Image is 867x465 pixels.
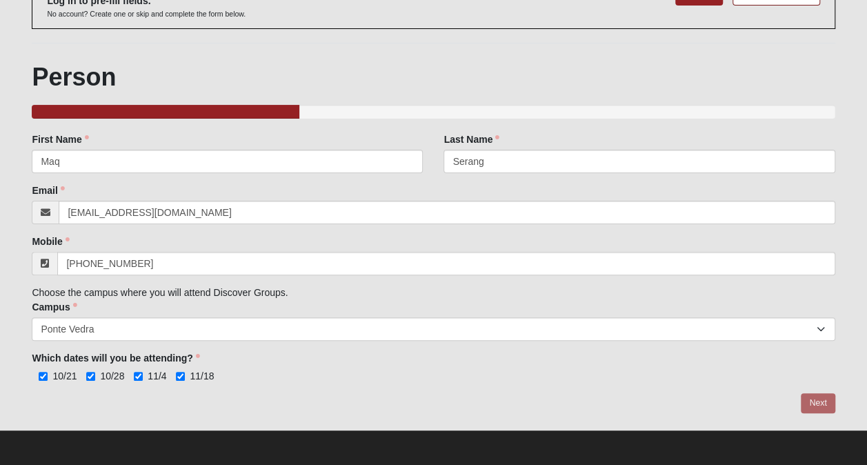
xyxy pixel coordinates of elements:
[444,132,499,146] label: Last Name
[32,62,835,92] h1: Person
[86,372,95,381] input: 10/28
[52,370,77,382] span: 10/21
[176,372,185,381] input: 11/18
[32,235,69,248] label: Mobile
[148,370,166,382] span: 11/4
[32,132,88,146] label: First Name
[100,370,124,382] span: 10/28
[32,132,835,383] div: Choose the campus where you will attend Discover Groups.
[190,370,214,382] span: 11/18
[39,372,48,381] input: 10/21
[134,372,143,381] input: 11/4
[32,300,77,314] label: Campus
[47,9,246,19] p: No account? Create one or skip and complete the form below.
[32,184,64,197] label: Email
[32,351,199,365] label: Which dates will you be attending?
